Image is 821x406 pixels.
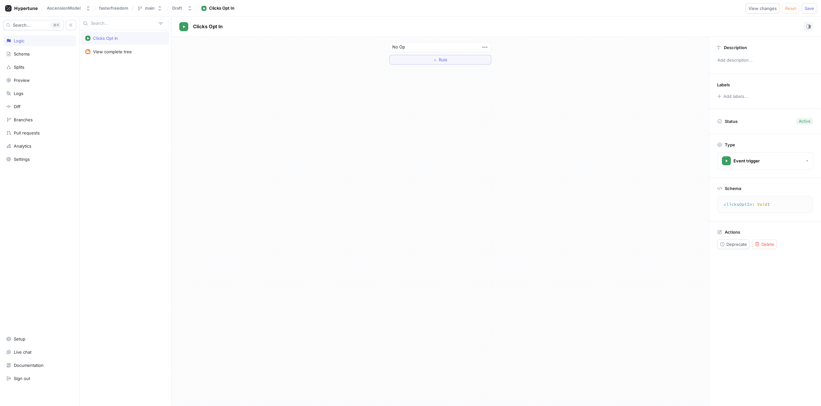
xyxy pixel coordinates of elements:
span: Delete [761,242,774,246]
textarea: clicksOptIn: Void! [720,199,810,210]
div: View complete tree [93,49,132,54]
button: ＋Rule [389,55,491,65]
button: Delete [752,239,777,249]
div: Logs [14,91,23,96]
p: Actions [725,229,740,235]
input: Search... [91,20,156,27]
button: View changes [746,3,780,13]
button: Add labels... [715,92,750,100]
p: Add description... [715,55,816,66]
div: Branches [14,117,33,122]
span: Save [805,6,814,10]
p: Labels [717,82,730,87]
button: Save [802,3,817,13]
div: Splits [14,65,24,70]
span: Reset [785,6,796,10]
div: Settings [14,157,30,162]
div: Documentation [14,363,44,368]
div: Live chat [14,350,31,355]
a: Documentation [3,360,76,371]
div: Active [799,118,810,124]
div: Diff [14,104,21,109]
p: Description [724,45,747,50]
div: Analytics [14,143,31,149]
button: Search...K [3,20,64,30]
p: Status [725,117,738,126]
div: Clicks Opt In [209,5,234,12]
span: fasterfreedom [99,6,128,10]
div: Clicks Opt In [93,36,118,41]
span: View changes [749,6,777,10]
button: Draft [170,3,195,13]
div: No Op [392,44,405,50]
div: Event trigger [733,158,760,164]
button: Deprecate [717,239,749,249]
p: Type [725,142,735,147]
div: Draft [172,5,182,11]
div: Setup [14,336,25,341]
div: Logic [14,38,24,43]
div: Schema [14,51,30,56]
p: Schema [725,186,741,191]
div: Preview [14,78,30,83]
button: Reset [782,3,799,13]
button: main [135,3,165,13]
div: main [145,5,155,11]
span: ＋ [433,58,437,62]
div: K [51,22,61,28]
div: AscensionModel [47,5,80,11]
span: Deprecate [726,242,747,246]
button: AscensionModel [44,3,93,13]
div: Sign out [14,376,30,381]
span: Rule [439,58,447,62]
span: Clicks Opt In [193,24,223,29]
span: Search... [13,23,30,27]
button: Event trigger [717,152,813,169]
div: Pull requests [14,130,40,135]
